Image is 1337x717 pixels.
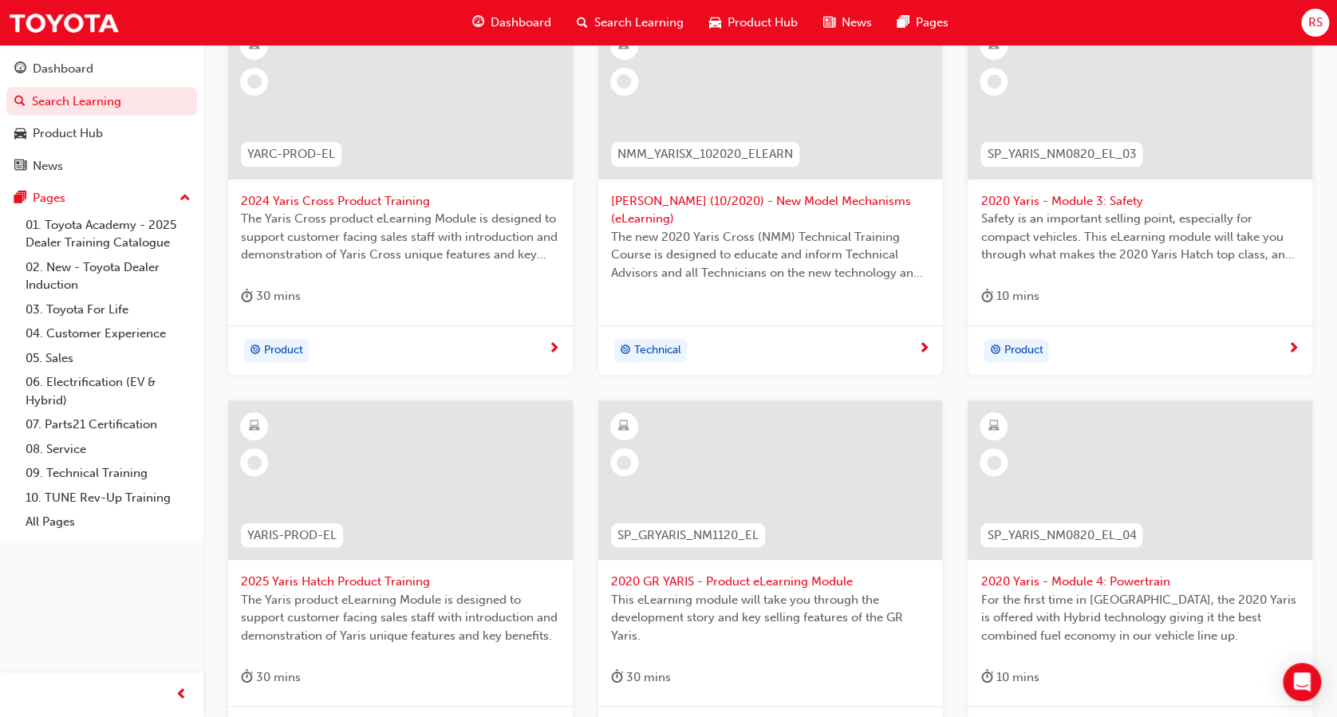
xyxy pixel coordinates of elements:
span: RS [1307,14,1322,32]
a: 03. Toyota For Life [19,297,197,322]
span: target-icon [620,341,631,361]
a: news-iconNews [810,6,885,39]
span: learningRecordVerb_NONE-icon [617,455,631,470]
a: 09. Technical Training [19,461,197,486]
a: car-iconProduct Hub [696,6,810,39]
span: search-icon [577,13,588,33]
span: learningResourceType_ELEARNING-icon [988,416,1000,437]
span: [PERSON_NAME] (10/2020) - New Model Mechanisms (eLearning) [611,192,930,228]
span: YARIS-PROD-EL [247,526,337,545]
span: The Yaris Cross product eLearning Module is designed to support customer facing sales staff with ... [241,210,560,264]
span: car-icon [14,127,26,141]
span: YARC-PROD-EL [247,145,335,163]
span: This eLearning module will take you through the development story and key selling features of the... [611,591,930,645]
span: learningRecordVerb_NONE-icon [987,74,1001,89]
a: Dashboard [6,54,197,84]
a: Product Hub [6,119,197,148]
span: 2024 Yaris Cross Product Training [241,192,560,211]
div: 30 mins [241,668,301,687]
span: Product [1004,341,1043,360]
div: 30 mins [241,286,301,306]
span: The Yaris product eLearning Module is designed to support customer facing sales staff with introd... [241,591,560,645]
div: 10 mins [980,668,1039,687]
a: News [6,152,197,181]
span: learningResourceType_ELEARNING-icon [249,35,260,56]
a: search-iconSearch Learning [564,6,696,39]
span: guage-icon [14,62,26,77]
span: target-icon [989,341,1000,361]
span: SP_YARIS_NM0820_EL_04 [987,526,1136,545]
span: learningResourceType_ELEARNING-icon [988,35,1000,56]
div: 30 mins [611,668,671,687]
span: SP_YARIS_NM0820_EL_03 [987,145,1136,163]
a: 06. Electrification (EV & Hybrid) [19,370,197,412]
span: target-icon [250,341,261,361]
span: prev-icon [176,685,187,705]
span: Product [264,341,303,360]
span: news-icon [823,13,835,33]
div: 10 mins [980,286,1039,306]
a: NMM_YARISX_102020_ELEARN[PERSON_NAME] (10/2020) - New Model Mechanisms (eLearning)The new 2020 Ya... [598,20,943,376]
span: duration-icon [241,286,253,306]
div: Product Hub [33,124,103,143]
span: For the first time in [GEOGRAPHIC_DATA], the 2020 Yaris is offered with Hybrid technology giving ... [980,591,1300,645]
span: 2020 Yaris - Module 4: Powertrain [980,573,1300,591]
span: pages-icon [14,191,26,206]
span: Search Learning [594,14,684,32]
span: 2020 GR YARIS - Product eLearning Module [611,573,930,591]
a: Search Learning [6,87,197,116]
button: DashboardSearch LearningProduct HubNews [6,51,197,183]
span: learningRecordVerb_NONE-icon [987,455,1001,470]
a: SP_YARIS_NM0820_EL_032020 Yaris - Module 3: SafetySafety is an important selling point, especiall... [968,20,1312,376]
button: RS [1301,9,1329,37]
img: Trak [8,5,120,41]
span: SP_GRYARIS_NM1120_EL [617,526,759,545]
a: guage-iconDashboard [459,6,564,39]
a: 07. Parts21 Certification [19,412,197,437]
span: 2020 Yaris - Module 3: Safety [980,192,1300,211]
span: Product Hub [728,14,798,32]
span: learningResourceType_ELEARNING-icon [618,35,629,56]
span: learningRecordVerb_NONE-icon [247,455,262,470]
a: 08. Service [19,437,197,462]
span: NMM_YARISX_102020_ELEARN [617,145,793,163]
span: car-icon [709,13,721,33]
span: Safety is an important selling point, especially for compact vehicles. This eLearning module will... [980,210,1300,264]
a: 04. Customer Experience [19,321,197,346]
span: pages-icon [897,13,909,33]
a: 02. New - Toyota Dealer Induction [19,255,197,297]
span: learningRecordVerb_NONE-icon [617,74,631,89]
span: learningResourceType_ELEARNING-icon [618,416,629,437]
span: up-icon [179,188,191,209]
a: 10. TUNE Rev-Up Training [19,486,197,510]
span: learningResourceType_ELEARNING-icon [249,416,260,437]
span: duration-icon [611,668,623,687]
div: Pages [33,189,65,207]
div: Open Intercom Messenger [1283,663,1321,701]
span: duration-icon [241,668,253,687]
span: learningRecordVerb_NONE-icon [247,74,262,89]
span: duration-icon [980,668,992,687]
span: search-icon [14,95,26,109]
div: Dashboard [33,60,93,78]
span: duration-icon [980,286,992,306]
a: YARC-PROD-EL2024 Yaris Cross Product TrainingThe Yaris Cross product eLearning Module is designed... [228,20,573,376]
a: pages-iconPages [885,6,961,39]
a: 01. Toyota Academy - 2025 Dealer Training Catalogue [19,213,197,255]
span: 2025 Yaris Hatch Product Training [241,573,560,591]
span: guage-icon [472,13,484,33]
div: News [33,157,63,175]
a: All Pages [19,510,197,534]
span: news-icon [14,160,26,174]
span: The new 2020 Yaris Cross (NMM) Technical Training Course is designed to educate and inform Techni... [611,228,930,282]
a: 05. Sales [19,346,197,371]
span: next-icon [917,342,929,357]
span: Pages [916,14,949,32]
span: Dashboard [491,14,551,32]
button: Pages [6,183,197,213]
span: next-icon [548,342,560,357]
span: Technical [634,341,681,360]
span: News [842,14,872,32]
